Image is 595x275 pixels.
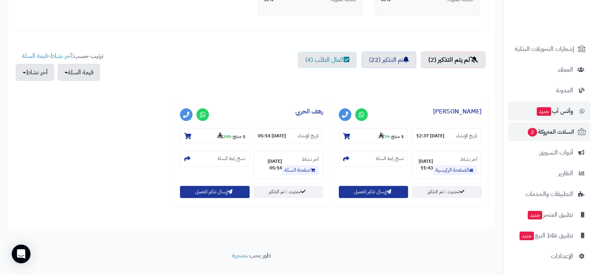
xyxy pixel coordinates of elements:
[551,251,573,262] span: الإعدادات
[233,133,245,140] strong: 1 منتج
[515,43,574,54] span: إشعارات التحويلات البنكية
[416,158,433,171] strong: [DATE] 11:43
[58,64,100,81] button: قيمة السلة
[519,230,573,241] span: تطبيق نقاط البيع
[508,205,590,224] a: تطبيق المتجرجديد
[12,244,31,263] div: Open Intercom Messenger
[298,52,357,68] a: اكمال الطلب (4)
[421,52,485,68] a: لم يتم التذكير (2)
[460,156,477,163] small: آخر نشاط
[302,156,319,163] small: آخر نشاط
[16,64,54,81] button: آخر نشاط
[508,60,590,79] a: العملاء
[528,211,542,219] span: جديد
[339,128,408,144] section: 1 منتج-79
[217,132,245,140] small: -
[391,133,404,140] strong: 1 منتج
[298,133,319,139] small: تاريخ الإنشاء
[456,133,477,139] small: تاريخ الإنشاء
[508,185,590,203] a: التطبيقات والخدمات
[508,247,590,266] a: الإعدادات
[22,51,48,61] a: قيمة السلة
[536,106,573,117] span: وآتس آب
[520,232,534,240] span: جديد
[508,81,590,100] a: المدونة
[537,107,551,116] span: جديد
[378,132,404,140] small: -
[558,64,573,75] span: العملاء
[508,143,590,162] a: أدوات التسويق
[376,155,404,162] small: نسخ رابط السلة
[416,133,444,139] strong: [DATE] 12:37
[508,164,590,183] a: التقارير
[508,40,590,58] a: إشعارات التحويلات البنكية
[528,128,537,137] span: 2
[558,168,573,179] span: التقارير
[180,128,250,144] section: 1 منتج-295
[258,133,286,139] strong: [DATE] 05:14
[218,155,245,162] small: نسخ رابط السلة
[258,158,282,171] strong: [DATE] 05:14
[253,186,323,198] a: تحديث : تم التذكير
[16,52,103,81] ul: ترتيب حسب: -
[412,186,482,198] a: تحديث : تم التذكير
[433,165,477,175] a: الصفحة الرئيسية
[295,107,323,116] a: رهف الحربي
[282,165,319,175] a: صفحة السلة
[339,151,408,167] section: نسخ رابط السلة
[378,133,389,140] strong: 79
[539,147,573,158] span: أدوات التسويق
[556,85,573,96] span: المدونة
[50,51,72,61] a: آخر نشاط
[180,186,250,198] button: إرسال تذكير للعميل
[527,126,574,137] span: السلات المتروكة
[508,102,590,120] a: وآتس آبجديد
[508,226,590,245] a: تطبيق نقاط البيعجديد
[180,151,250,167] section: نسخ رابط السلة
[525,189,573,200] span: التطبيقات والخدمات
[508,122,590,141] a: السلات المتروكة2
[339,186,408,198] button: إرسال تذكير للعميل
[433,107,482,116] a: [PERSON_NAME]
[527,209,573,220] span: تطبيق المتجر
[232,251,246,260] a: متجرة
[361,52,416,68] a: تم التذكير (22)
[217,133,231,140] strong: 295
